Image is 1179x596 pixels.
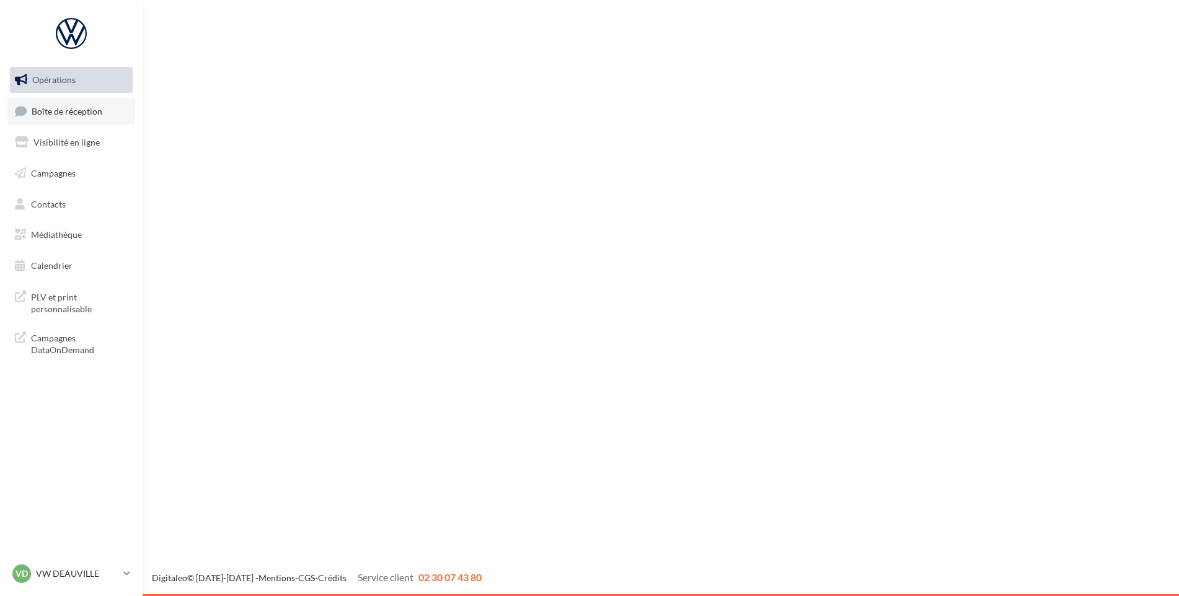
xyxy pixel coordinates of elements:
[258,572,295,583] a: Mentions
[31,330,128,356] span: Campagnes DataOnDemand
[152,572,482,583] span: © [DATE]-[DATE] - - -
[31,198,66,209] span: Contacts
[32,105,102,116] span: Boîte de réception
[7,284,135,320] a: PLV et print personnalisable
[7,67,135,93] a: Opérations
[152,572,187,583] a: Digitaleo
[31,168,76,178] span: Campagnes
[418,571,482,583] span: 02 30 07 43 80
[7,129,135,156] a: Visibilité en ligne
[31,289,128,315] span: PLV et print personnalisable
[318,572,347,583] a: Crédits
[7,191,135,217] a: Contacts
[7,98,135,125] a: Boîte de réception
[15,568,28,580] span: VD
[7,325,135,361] a: Campagnes DataOnDemand
[10,562,133,585] a: VD VW DEAUVILLE
[32,74,76,85] span: Opérations
[31,229,82,240] span: Médiathèque
[358,571,413,583] span: Service client
[298,572,315,583] a: CGS
[33,137,100,147] span: Visibilité en ligne
[31,260,73,271] span: Calendrier
[7,222,135,248] a: Médiathèque
[36,568,118,580] p: VW DEAUVILLE
[7,160,135,186] a: Campagnes
[7,253,135,279] a: Calendrier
